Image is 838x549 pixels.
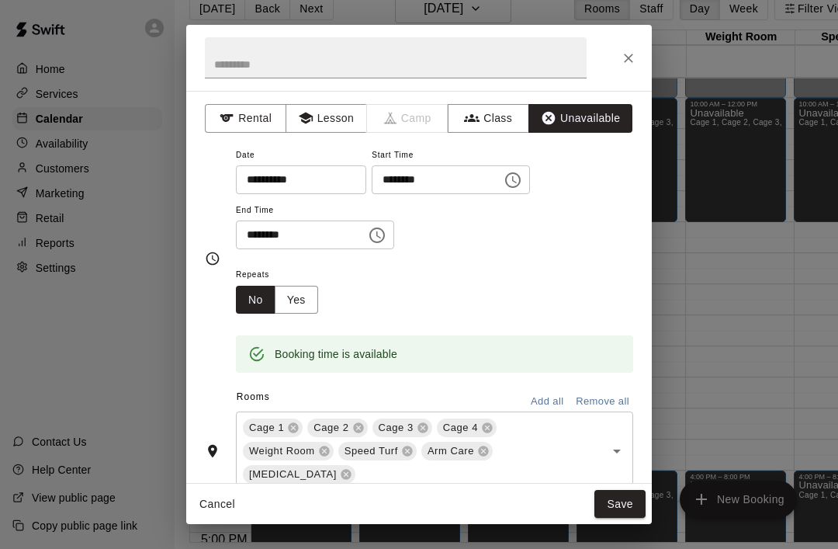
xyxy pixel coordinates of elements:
svg: Timing [205,251,220,266]
span: Cage 1 [243,420,290,436]
span: Cage 4 [437,420,484,436]
span: Rooms [237,391,270,402]
span: Camps can only be created in the Services page [367,104,448,133]
button: Yes [275,286,318,314]
button: Cancel [192,490,242,519]
input: Choose date, selected date is Sep 21, 2025 [236,165,355,194]
div: Booking time is available [275,340,397,368]
button: Unavailable [528,104,632,133]
span: Cage 3 [372,420,420,436]
button: Choose time, selected time is 12:00 PM [497,165,528,196]
span: Date [236,145,366,166]
span: Speed Turf [338,443,404,459]
svg: Rooms [205,443,220,459]
button: Save [594,490,646,519]
div: Speed Turf [338,442,417,460]
div: Cage 4 [437,419,497,437]
span: End Time [236,200,394,221]
button: Open [606,440,628,462]
span: Start Time [372,145,530,166]
div: outlined button group [236,286,318,314]
button: Remove all [572,390,633,414]
button: Class [448,104,529,133]
span: [MEDICAL_DATA] [243,467,343,482]
div: Cage 2 [307,419,367,437]
div: Cage 1 [243,419,303,437]
button: No [236,286,275,314]
div: Weight Room [243,442,334,460]
button: Close [615,44,642,72]
div: [MEDICAL_DATA] [243,465,355,484]
button: Choose time, selected time is 4:00 PM [362,220,393,251]
span: Repeats [236,265,331,286]
span: Weight Room [243,443,321,459]
span: Arm Care [421,443,480,459]
div: Cage 3 [372,419,432,437]
div: Arm Care [421,442,493,460]
button: Lesson [286,104,367,133]
button: Add all [522,390,572,414]
span: Cage 2 [307,420,355,436]
button: Rental [205,104,286,133]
